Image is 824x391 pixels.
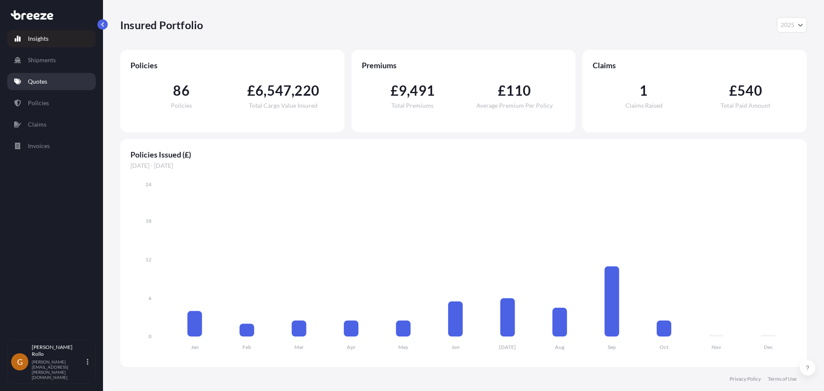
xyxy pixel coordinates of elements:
span: [DATE] - [DATE] [130,161,797,170]
tspan: [DATE] [499,344,516,350]
tspan: Nov [712,344,721,350]
span: Total Premiums [391,103,433,109]
span: 540 [737,84,762,97]
span: G [17,358,23,366]
span: Total Paid Amount [721,103,770,109]
tspan: 18 [145,218,151,224]
span: 6 [255,84,264,97]
tspan: Feb [242,344,251,350]
button: Year Selector [777,17,807,33]
span: 220 [294,84,319,97]
tspan: May [398,344,409,350]
p: Insights [28,34,48,43]
span: £ [498,84,506,97]
tspan: 6 [148,295,151,301]
a: Shipments [7,52,96,69]
a: Invoices [7,137,96,155]
span: £ [729,84,737,97]
tspan: Oct [660,344,669,350]
p: Insured Portfolio [120,18,203,32]
a: Privacy Policy [730,376,761,382]
p: Policies [28,99,49,107]
p: Shipments [28,56,56,64]
span: 2025 [781,21,794,29]
span: Policies Issued (£) [130,149,797,160]
a: Policies [7,94,96,112]
tspan: Sep [608,344,616,350]
tspan: Apr [347,344,356,350]
p: [PERSON_NAME][EMAIL_ADDRESS][PERSON_NAME][DOMAIN_NAME] [32,359,85,380]
tspan: 0 [148,333,151,339]
span: 547 [267,84,292,97]
span: 86 [173,84,189,97]
a: Quotes [7,73,96,90]
span: Claims [593,60,797,70]
span: , [291,84,294,97]
span: 491 [410,84,435,97]
span: Total Cargo Value Insured [249,103,318,109]
p: Invoices [28,142,50,150]
a: Terms of Use [768,376,797,382]
tspan: Aug [555,344,565,350]
tspan: Mar [294,344,304,350]
a: Insights [7,30,96,47]
tspan: Jun [451,344,460,350]
tspan: Dec [764,344,773,350]
span: , [264,84,267,97]
span: Average Premium Per Policy [476,103,553,109]
span: Policies [171,103,192,109]
p: Quotes [28,77,47,86]
p: [PERSON_NAME] Rollo [32,344,85,358]
span: £ [247,84,255,97]
span: 110 [506,84,531,97]
a: Claims [7,116,96,133]
span: Premiums [362,60,566,70]
span: 1 [639,84,648,97]
span: £ [391,84,399,97]
tspan: 24 [145,181,151,188]
span: Policies [130,60,334,70]
span: 9 [399,84,407,97]
p: Claims [28,120,46,129]
tspan: 12 [145,256,151,263]
tspan: Jan [191,344,199,350]
span: , [407,84,410,97]
span: Claims Raised [625,103,663,109]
